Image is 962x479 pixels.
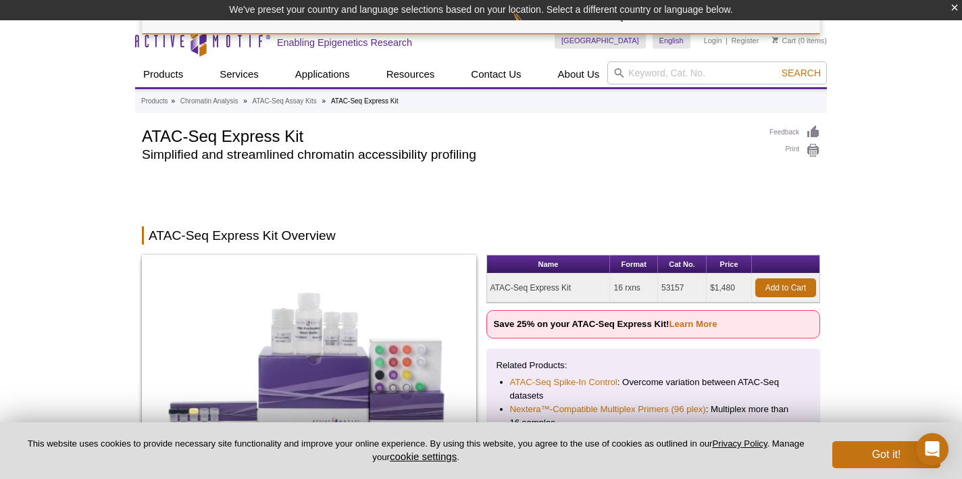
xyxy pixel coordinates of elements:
[287,61,358,87] a: Applications
[769,125,820,140] a: Feedback
[712,438,767,449] a: Privacy Policy
[653,32,690,49] a: English
[243,97,247,105] li: »
[142,125,756,145] h1: ATAC-Seq Express Kit
[782,68,821,78] span: Search
[22,438,810,463] p: This website uses cookies to provide necessary site functionality and improve your online experie...
[610,255,658,274] th: Format
[607,61,827,84] input: Keyword, Cat. No.
[180,95,238,107] a: Chromatin Analysis
[510,376,617,389] a: ATAC-Seq Spike-In Control
[772,36,796,45] a: Cart
[726,32,728,49] li: |
[253,95,317,107] a: ATAC-Seq Assay Kits
[378,61,443,87] a: Resources
[658,274,707,303] td: 53157
[510,376,797,403] li: : Overcome variation between ATAC-Seq datasets
[832,441,940,468] button: Got it!
[331,97,399,105] li: ATAC-Seq Express Kit
[513,10,549,42] img: Change Here
[277,36,412,49] h2: Enabling Epigenetics Research
[658,255,707,274] th: Cat No.
[778,67,825,79] button: Search
[610,274,658,303] td: 16 rxns
[707,255,752,274] th: Price
[141,95,168,107] a: Products
[704,36,722,45] a: Login
[550,61,608,87] a: About Us
[916,433,948,465] div: Open Intercom Messenger
[171,97,175,105] li: »
[322,97,326,105] li: »
[755,278,816,297] a: Add to Cart
[463,61,529,87] a: Contact Us
[142,255,476,478] img: ATAC-Seq Express Kit
[487,274,611,303] td: ATAC-Seq Express Kit
[142,149,756,161] h2: Simplified and streamlined chromatin accessibility profiling
[494,319,717,329] strong: Save 25% on your ATAC-Seq Express Kit!
[510,403,797,430] li: : Multiplex more than 16 samples
[497,359,811,372] p: Related Products:
[555,32,646,49] a: [GEOGRAPHIC_DATA]
[390,451,457,462] button: cookie settings
[211,61,267,87] a: Services
[707,274,752,303] td: $1,480
[772,36,778,43] img: Your Cart
[772,32,827,49] li: (0 items)
[769,143,820,158] a: Print
[669,319,717,329] a: Learn More
[135,61,191,87] a: Products
[487,255,611,274] th: Name
[510,403,706,416] a: Nextera™-Compatible Multiplex Primers (96 plex)
[142,226,820,245] h2: ATAC-Seq Express Kit Overview
[731,36,759,45] a: Register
